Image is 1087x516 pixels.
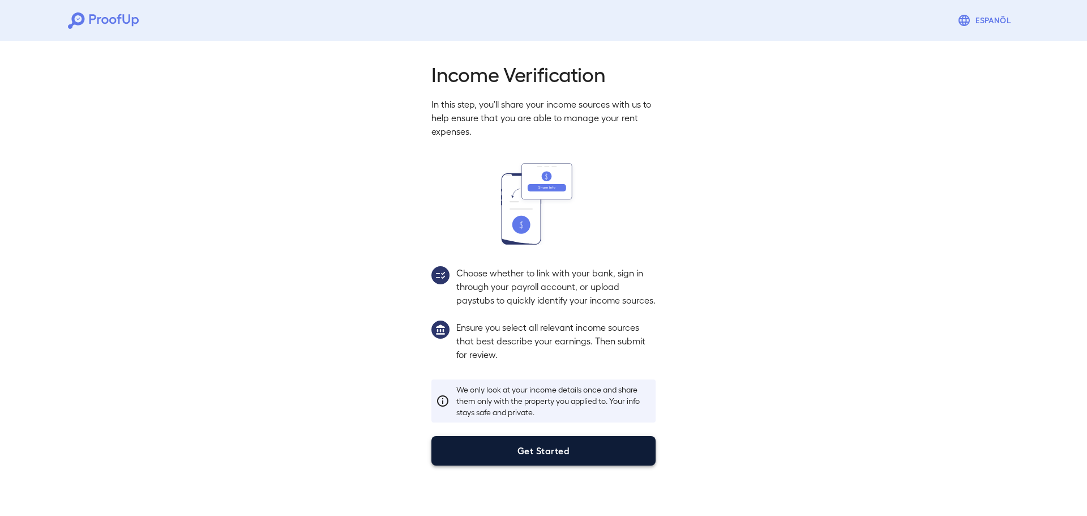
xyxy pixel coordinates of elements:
[431,97,656,138] p: In this step, you'll share your income sources with us to help ensure that you are able to manage...
[456,266,656,307] p: Choose whether to link with your bank, sign in through your payroll account, or upload paystubs t...
[953,9,1019,32] button: Espanõl
[431,321,450,339] img: group1.svg
[456,321,656,361] p: Ensure you select all relevant income sources that best describe your earnings. Then submit for r...
[431,266,450,284] img: group2.svg
[456,384,651,418] p: We only look at your income details once and share them only with the property you applied to. Yo...
[431,436,656,466] button: Get Started
[501,163,586,245] img: transfer_money.svg
[431,61,656,86] h2: Income Verification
